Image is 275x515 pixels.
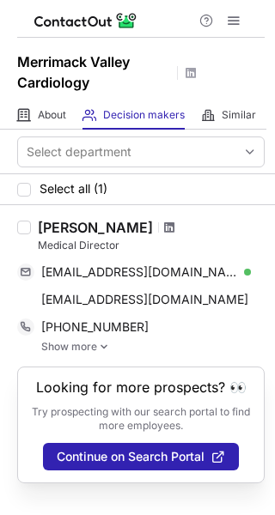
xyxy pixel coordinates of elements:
[103,108,185,122] span: Decision makers
[57,450,205,463] span: Continue on Search Portal
[99,341,109,353] img: -
[36,379,247,395] header: Looking for more prospects? 👀
[40,182,107,196] span: Select all (1)
[38,238,265,253] div: Medical Director
[41,264,238,280] span: [EMAIL_ADDRESS][DOMAIN_NAME]
[27,143,131,161] div: Select department
[222,108,256,122] span: Similar
[41,292,248,307] span: [EMAIL_ADDRESS][DOMAIN_NAME]
[30,405,252,433] p: Try prospecting with our search portal to find more employees.
[41,341,265,353] a: Show more
[38,219,153,236] div: [PERSON_NAME]
[17,51,172,93] h1: Merrimack Valley Cardiology
[41,319,149,335] span: [PHONE_NUMBER]
[38,108,66,122] span: About
[34,10,137,31] img: ContactOut v5.3.10
[43,443,239,470] button: Continue on Search Portal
